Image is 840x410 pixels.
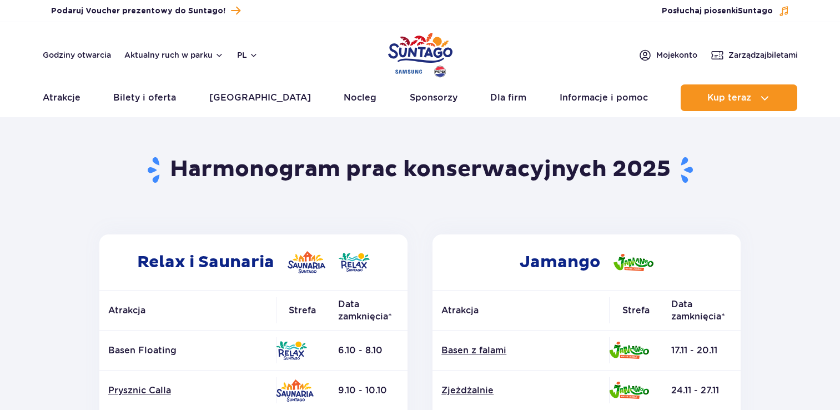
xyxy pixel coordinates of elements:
[43,84,81,111] a: Atrakcje
[237,49,258,61] button: pl
[51,3,240,18] a: Podaruj Voucher prezentowy do Suntago!
[638,48,697,62] a: Mojekonto
[108,384,267,397] a: Prysznic Calla
[432,234,741,290] h2: Jamango
[99,234,408,290] h2: Relax i Saunaria
[707,93,751,103] span: Kup teraz
[662,331,741,371] td: 17.11 - 20.11
[124,51,224,59] button: Aktualny ruch w parku
[209,84,311,111] a: [GEOGRAPHIC_DATA]
[288,251,325,273] img: Saunaria
[613,254,653,271] img: Jamango
[432,291,609,331] th: Atrakcja
[276,291,329,331] th: Strefa
[662,291,741,331] th: Data zamknięcia*
[662,6,773,17] span: Posłuchaj piosenki
[711,48,798,62] a: Zarządzajbiletami
[51,6,225,17] span: Podaruj Voucher prezentowy do Suntago!
[441,344,600,357] a: Basen z falami
[681,84,797,111] button: Kup teraz
[490,84,526,111] a: Dla firm
[560,84,648,111] a: Informacje i pomoc
[113,84,176,111] a: Bilety i oferta
[329,331,408,371] td: 6.10 - 8.10
[609,382,649,399] img: Jamango
[410,84,457,111] a: Sponsorzy
[339,253,370,272] img: Relax
[656,49,697,61] span: Moje konto
[728,49,798,61] span: Zarządzaj biletami
[276,379,314,402] img: Saunaria
[95,156,745,184] h1: Harmonogram prac konserwacyjnych 2025
[388,28,452,79] a: Park of Poland
[738,7,773,15] span: Suntago
[609,342,649,359] img: Jamango
[99,291,276,331] th: Atrakcja
[276,341,307,360] img: Relax
[329,291,408,331] th: Data zamknięcia*
[609,291,662,331] th: Strefa
[43,49,111,61] a: Godziny otwarcia
[662,6,789,17] button: Posłuchaj piosenkiSuntago
[344,84,376,111] a: Nocleg
[108,344,267,357] p: Basen Floating
[441,384,600,397] a: Zjeżdżalnie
